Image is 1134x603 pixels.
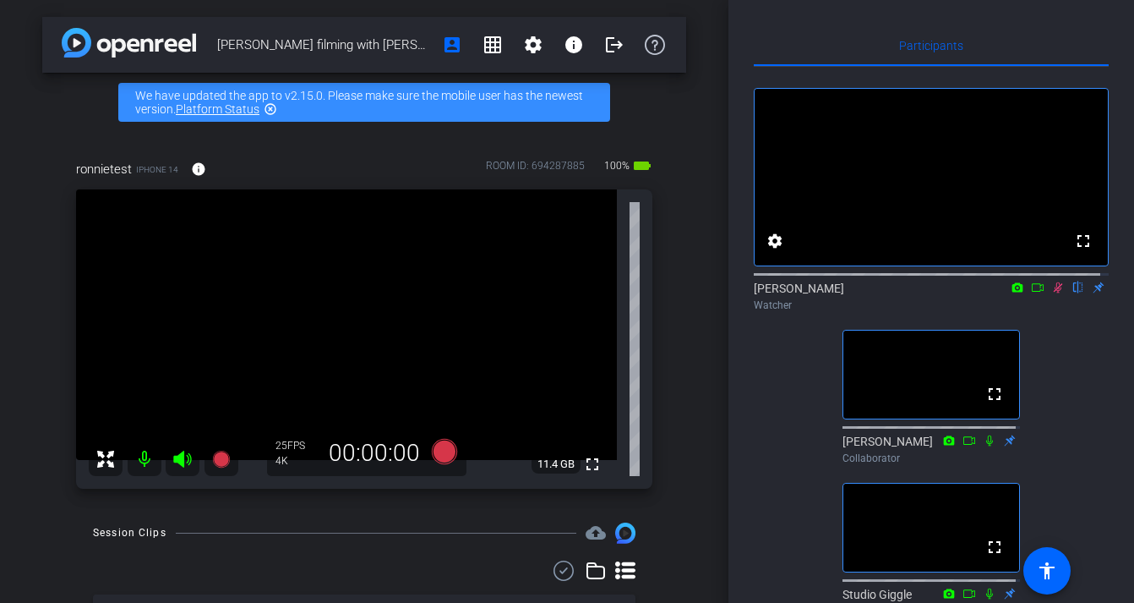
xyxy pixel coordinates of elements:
[176,102,259,116] a: Platform Status
[264,102,277,116] mat-icon: highlight_off
[275,439,318,452] div: 25
[586,523,606,543] span: Destinations for your clips
[318,439,431,468] div: 00:00:00
[984,537,1005,557] mat-icon: fullscreen
[482,35,503,55] mat-icon: grid_on
[842,433,1020,466] div: [PERSON_NAME]
[899,40,963,52] span: Participants
[564,35,584,55] mat-icon: info
[586,523,606,543] mat-icon: cloud_upload
[632,156,652,176] mat-icon: battery_std
[582,454,602,474] mat-icon: fullscreen
[1037,561,1057,581] mat-icon: accessibility
[532,454,581,474] span: 11.4 GB
[754,280,1109,313] div: [PERSON_NAME]
[842,451,1020,466] div: Collaborator
[136,163,178,176] span: iPhone 14
[191,162,206,177] mat-icon: info
[984,384,1005,404] mat-icon: fullscreen
[1073,231,1093,251] mat-icon: fullscreen
[615,523,635,543] img: Session clips
[604,35,624,55] mat-icon: logout
[486,158,585,183] div: ROOM ID: 694287885
[62,28,196,58] img: app-logo
[217,28,432,62] span: [PERSON_NAME] filming with [PERSON_NAME], CEO
[1068,279,1088,294] mat-icon: flip
[442,35,462,55] mat-icon: account_box
[754,298,1109,313] div: Watcher
[275,454,318,468] div: 4K
[523,35,543,55] mat-icon: settings
[602,152,632,179] span: 100%
[118,83,610,122] div: We have updated the app to v2.15.0. Please make sure the mobile user has the newest version.
[765,231,785,251] mat-icon: settings
[93,524,166,541] div: Session Clips
[287,440,305,452] span: FPS
[76,160,132,178] span: ronnietest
